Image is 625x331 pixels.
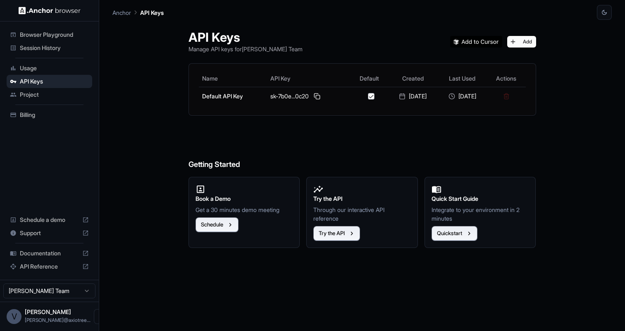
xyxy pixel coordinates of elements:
button: Copy API key [312,91,322,101]
div: Project [7,88,92,101]
h2: Try the API [313,194,411,203]
h1: API Keys [188,30,303,45]
button: Schedule [196,217,239,232]
th: Created [388,70,437,87]
th: Last Used [438,70,487,87]
div: Documentation [7,247,92,260]
span: Schedule a demo [20,216,79,224]
button: Try the API [313,226,360,241]
button: Quickstart [432,226,477,241]
th: API Key [267,70,351,87]
span: Browser Playground [20,31,89,39]
span: Vipin Tanna [25,308,71,315]
div: [DATE] [391,92,434,100]
div: sk-7b0e...0c20 [270,91,348,101]
span: Support [20,229,79,237]
div: API Reference [7,260,92,273]
div: Browser Playground [7,28,92,41]
h6: Getting Started [188,126,536,171]
td: Default API Key [199,87,267,105]
p: Through our interactive API reference [313,205,411,223]
p: Integrate to your environment in 2 minutes [432,205,529,223]
nav: breadcrumb [112,8,164,17]
div: Usage [7,62,92,75]
span: Project [20,90,89,99]
h2: Quick Start Guide [432,194,529,203]
span: Billing [20,111,89,119]
div: API Keys [7,75,92,88]
div: [DATE] [441,92,484,100]
p: Manage API keys for [PERSON_NAME] Team [188,45,303,53]
div: Support [7,226,92,240]
p: API Keys [140,8,164,17]
div: V [7,309,21,324]
p: Get a 30 minutes demo meeting [196,205,293,214]
span: Usage [20,64,89,72]
span: Documentation [20,249,79,257]
p: Anchor [112,8,131,17]
th: Actions [487,70,526,87]
span: API Reference [20,262,79,271]
div: Billing [7,108,92,121]
button: Add [507,36,536,48]
th: Default [351,70,389,87]
span: API Keys [20,77,89,86]
div: Schedule a demo [7,213,92,226]
h2: Book a Demo [196,194,293,203]
button: Open menu [94,309,109,324]
th: Name [199,70,267,87]
img: Add anchorbrowser MCP server to Cursor [450,36,502,48]
span: Session History [20,44,89,52]
div: Session History [7,41,92,55]
span: vipin@axiotree.com [25,317,91,323]
img: Anchor Logo [19,7,81,14]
